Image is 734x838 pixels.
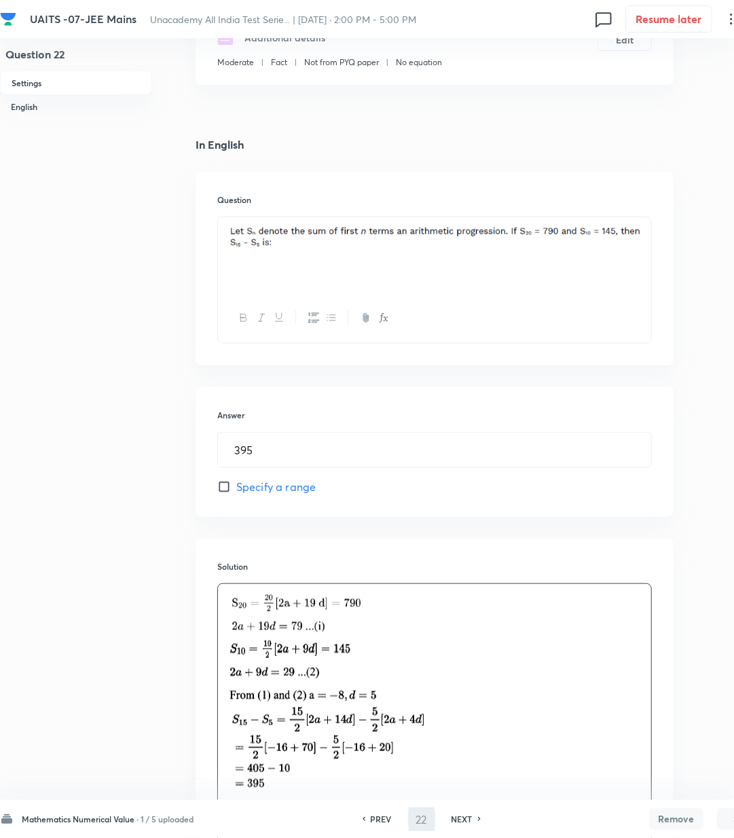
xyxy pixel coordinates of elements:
[228,225,641,248] img: 08-10-25-09:31:06-AM
[271,56,287,69] p: Fact
[217,409,652,421] h6: Answer
[236,479,316,495] span: Specify a range
[598,29,652,51] button: Edit
[218,433,651,467] input: Option choice
[304,56,379,69] p: Not from PYQ paper
[396,56,442,69] p: No equation
[625,5,712,33] button: Resume later
[217,194,652,206] h6: Question
[22,813,139,825] h6: Mathematics Numerical Value ·
[30,12,136,26] span: UAITS -07-JEE Mains
[141,813,194,825] h6: 1 / 5 uploaded
[649,808,703,830] button: Remove
[217,56,254,69] p: Moderate
[150,13,417,26] span: Unacademy All India Test Serie... | [DATE] · 2:00 PM - 5:00 PM
[371,813,392,825] h6: PREV
[217,560,652,572] h6: Solution
[196,139,674,150] h4: In English
[452,813,473,825] h6: NEXT
[228,592,426,793] img: 08-10-25-09:31:17-AM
